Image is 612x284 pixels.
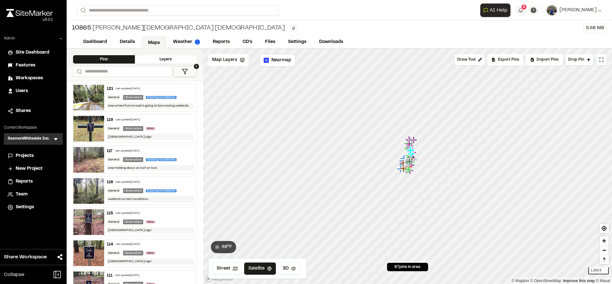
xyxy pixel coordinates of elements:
[402,156,410,164] div: Map marker
[6,9,53,17] img: rebrand.png
[16,75,43,82] span: Workspaces
[107,148,112,154] div: 117
[596,279,610,283] a: Maxar
[107,219,120,224] div: General
[16,88,28,95] span: Users
[406,159,414,167] div: Map marker
[146,96,177,99] span: Existing Conditions
[404,158,413,167] div: Map marker
[406,158,414,166] div: Map marker
[405,159,414,167] div: Map marker
[526,54,563,65] div: Import Pins into your project
[73,147,104,173] img: file
[73,178,104,204] img: file
[8,204,59,211] a: Settings
[487,54,523,65] div: No pins available to export
[16,191,28,198] span: Team
[547,5,557,15] img: User
[259,36,282,48] a: Files
[406,142,414,150] div: Map marker
[402,158,410,166] div: Map marker
[404,139,412,148] div: Map marker
[407,161,416,169] div: Map marker
[77,36,113,48] a: Dashboard
[511,279,529,283] a: Mapbox
[212,56,237,64] span: Map Layers
[73,209,104,235] img: file
[236,36,259,48] a: CD's
[212,262,242,275] button: Street
[260,54,295,67] button: Nearmap
[4,253,47,261] span: Share Workspace
[173,66,197,77] button: 1
[405,135,413,144] div: Map marker
[222,244,232,251] span: 68 ° F
[211,241,236,253] button: 68°F
[206,36,236,48] a: Reports
[600,236,609,245] button: Zoom in
[399,159,408,168] div: Map marker
[405,158,413,166] div: Map marker
[407,146,416,154] div: Map marker
[404,159,412,167] div: Map marker
[480,4,513,17] div: Open AI Assistant
[399,157,407,165] div: Map marker
[123,219,143,224] div: Observation
[8,108,59,115] a: Shares
[406,140,414,148] div: Map marker
[600,245,609,255] button: Zoom out
[530,279,561,283] a: OpenStreetMap
[406,152,414,160] div: Map marker
[73,116,104,142] img: file
[563,279,595,283] a: Map feedback
[290,25,297,32] button: Edit Tags
[73,66,85,77] button: Search
[107,157,120,162] div: General
[107,196,194,202] div: wetland current conditions.
[271,57,291,64] span: Nearmap
[498,57,519,63] span: Export Pins
[588,267,609,274] div: 1,000 ft
[195,39,200,45] img: precipai.png
[282,36,313,48] a: Settings
[107,134,194,140] div: [DEMOGRAPHIC_DATA] sign
[407,146,415,155] div: Map marker
[8,165,59,172] a: New Project
[8,136,50,142] h3: SeamonWhiteside Inc.
[115,149,139,153] div: Last updated [DATE]
[16,108,31,115] span: Shares
[72,23,285,33] div: [PERSON_NAME][DEMOGRAPHIC_DATA] [DEMOGRAPHIC_DATA]
[457,57,476,63] span: Draw Tool
[16,165,43,172] span: New Project
[404,145,413,154] div: Map marker
[406,157,414,166] div: Map marker
[547,5,602,15] button: [PERSON_NAME]
[73,85,104,110] img: file
[409,155,417,163] div: Map marker
[8,152,59,159] a: Projects
[313,36,350,48] a: Downloads
[107,211,113,216] div: 115
[600,255,609,264] button: Reset bearing to north
[116,87,140,91] div: Last updated [DATE]
[113,36,141,48] a: Details
[4,125,63,131] p: Current Workspace
[107,273,112,279] div: 111
[406,167,414,175] div: Map marker
[16,178,33,185] span: Reports
[194,64,199,69] span: 1
[107,258,194,264] div: [DEMOGRAPHIC_DATA] sign
[559,7,597,14] span: [PERSON_NAME]
[404,166,413,174] div: Map marker
[410,156,418,164] div: Map marker
[404,143,413,152] div: Map marker
[4,36,15,41] p: Admin
[399,161,407,169] div: Map marker
[16,152,34,159] span: Projects
[116,118,140,122] div: Last updated [DATE]
[278,262,300,275] button: 3D
[123,126,143,131] div: Observation
[406,154,414,162] div: Map marker
[410,136,418,144] div: Map marker
[146,127,155,130] span: Misc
